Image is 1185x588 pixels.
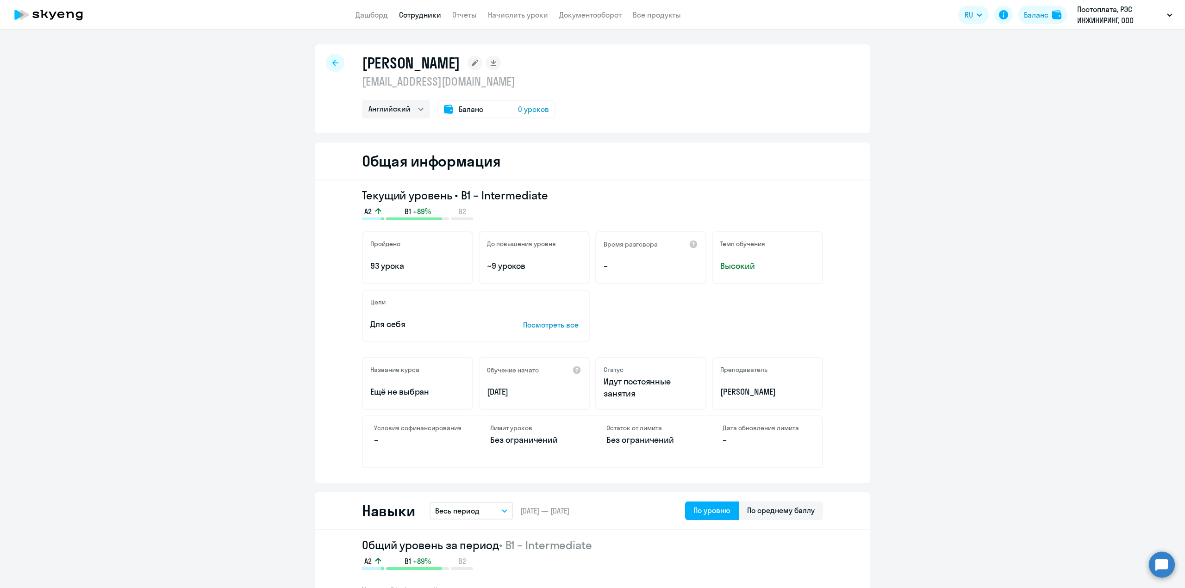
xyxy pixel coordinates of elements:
span: [DATE] — [DATE] [520,506,569,516]
h5: До повышения уровня [487,240,556,248]
h4: Условия софинансирования [374,424,462,432]
div: Баланс [1024,9,1048,20]
span: A2 [364,556,372,566]
a: Начислить уроки [488,10,548,19]
p: Весь период [435,505,480,516]
p: – [723,434,811,446]
span: B2 [458,206,466,217]
h3: Текущий уровень • B1 – Intermediate [362,188,823,203]
p: – [604,260,698,272]
p: [PERSON_NAME] [720,386,815,398]
span: B1 [405,206,411,217]
span: 0 уроков [518,104,549,115]
h2: Общая информация [362,152,500,170]
h2: Общий уровень за период [362,538,823,552]
p: Ещё не выбран [370,386,465,398]
h1: [PERSON_NAME] [362,54,460,72]
div: По уровню [693,505,730,516]
p: Без ограничений [606,434,695,446]
div: По среднему баллу [747,505,815,516]
button: RU [958,6,989,24]
h4: Остаток от лимита [606,424,695,432]
p: [EMAIL_ADDRESS][DOMAIN_NAME] [362,74,555,89]
h5: Статус [604,365,624,374]
h2: Навыки [362,501,415,520]
p: 93 урока [370,260,465,272]
h4: Дата обновления лимита [723,424,811,432]
span: +89% [413,556,431,566]
p: ~9 уроков [487,260,581,272]
p: – [374,434,462,446]
span: A2 [364,206,372,217]
a: Все продукты [633,10,681,19]
p: [DATE] [487,386,581,398]
h5: Темп обучения [720,240,765,248]
a: Документооборот [559,10,622,19]
h5: Обучение начато [487,366,539,374]
span: Баланс [459,104,483,115]
span: B1 [405,556,411,566]
h5: Пройдено [370,240,400,248]
img: balance [1052,10,1061,19]
span: B2 [458,556,466,566]
button: Весь период [430,502,513,520]
span: • B1 – Intermediate [499,538,592,552]
span: +89% [413,206,431,217]
span: Высокий [720,260,815,272]
h5: Время разговора [604,240,658,248]
h5: Преподаватель [720,365,767,374]
p: Для себя [370,318,494,330]
p: Постоплата, РЭС ИНЖИНИРИНГ, ООО [1077,4,1163,26]
p: Идут постоянные занятия [604,376,698,400]
h5: Цели [370,298,386,306]
a: Сотрудники [399,10,441,19]
span: RU [965,9,973,20]
h4: Лимит уроков [490,424,579,432]
p: Без ограничений [490,434,579,446]
p: Посмотреть все [523,319,581,330]
a: Дашборд [355,10,388,19]
button: Постоплата, РЭС ИНЖИНИРИНГ, ООО [1073,4,1177,26]
a: Отчеты [452,10,477,19]
h5: Название курса [370,365,419,374]
button: Балансbalance [1018,6,1067,24]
